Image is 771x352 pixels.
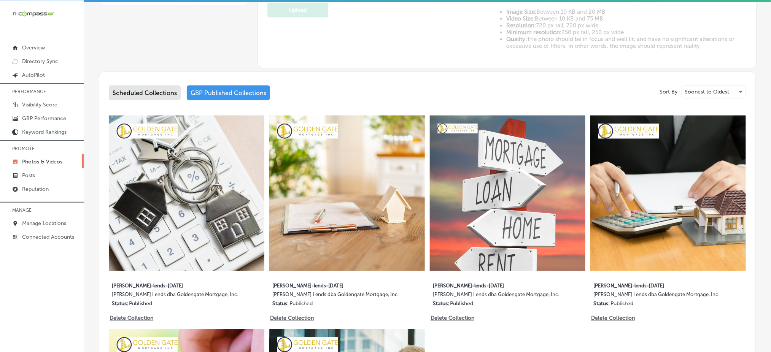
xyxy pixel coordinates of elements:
[269,116,425,271] img: Collection thumbnail
[22,220,66,227] p: Manage Locations
[22,44,45,51] p: Overview
[187,86,270,100] div: GBP Published Collections
[22,115,66,122] p: GBP Performance
[22,186,49,192] p: Reputation
[433,279,548,292] label: [PERSON_NAME]-lends-[DATE]
[430,116,585,271] img: Collection thumbnail
[272,279,388,292] label: [PERSON_NAME]-lends-[DATE]
[22,72,45,78] p: AutoPilot
[685,88,730,95] p: Soonest to Oldest
[431,315,474,322] p: Delete Collection
[593,279,709,292] label: [PERSON_NAME]-lends-[DATE]
[22,101,57,108] p: Visibility Score
[660,89,678,95] p: Sort By
[22,58,58,65] p: Directory Sync
[112,301,128,307] p: Status:
[450,301,473,307] p: Published
[110,315,153,322] p: Delete Collection
[593,301,610,307] p: Status:
[129,301,152,307] p: Published
[270,315,313,322] p: Delete Collection
[22,159,62,165] p: Photos & Videos
[22,234,74,240] p: Connected Accounts
[433,301,449,307] p: Status:
[591,315,634,322] p: Delete Collection
[289,301,313,307] p: Published
[682,86,746,98] div: Soonest to Oldest
[12,10,54,17] img: 660ab0bf-5cc7-4cb8-ba1c-48b5ae0f18e60NCTV_CLogo_TV_Black_-500x88.png
[109,116,264,271] img: Collection thumbnail
[590,116,746,271] img: Collection thumbnail
[272,292,399,301] label: [PERSON_NAME] Lends dba Goldengate Mortgage, Inc.
[593,292,720,301] label: [PERSON_NAME] Lends dba Goldengate Mortgage, Inc.
[22,129,67,135] p: Keyword Rankings
[610,301,634,307] p: Published
[112,292,238,301] label: [PERSON_NAME] Lends dba Goldengate Mortgage, Inc.
[22,172,35,179] p: Posts
[109,86,181,100] div: Scheduled Collections
[433,292,559,301] label: [PERSON_NAME] Lends dba Goldengate Mortgage, Inc.
[272,301,289,307] p: Status:
[112,279,227,292] label: [PERSON_NAME]-lends-[DATE]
